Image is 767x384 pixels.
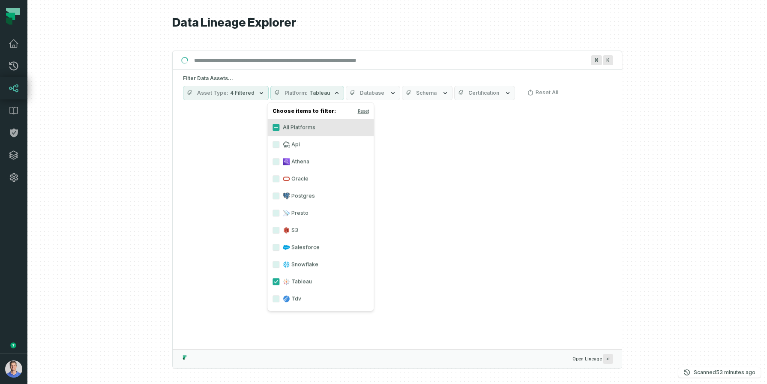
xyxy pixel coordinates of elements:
button: Athena [273,158,279,165]
button: Database [346,86,400,100]
label: S3 [267,222,374,239]
button: Certification [454,86,515,100]
label: Salesforce [267,239,374,256]
button: S3 [273,227,279,234]
h5: Filter Data Assets... [183,75,611,82]
img: avatar of Barak Forgoun [5,360,22,378]
span: Press ⌘ + K to focus the search bar [591,55,602,65]
span: Platform [285,90,308,96]
relative-time: Sep 8, 2025, 3:01 PM GMT+3 [716,369,755,375]
button: Schema [402,86,452,100]
button: Tableau [273,278,279,285]
label: Api [267,136,374,153]
span: Asset Type [197,90,228,96]
button: PlatformTableau [270,86,344,100]
span: Schema [416,90,437,96]
span: Tableau [309,90,330,96]
button: Salesforce [273,244,279,251]
label: Oracle [267,170,374,187]
label: Athena [267,153,374,170]
button: Scanned[DATE] 3:01:59 PM [678,367,761,378]
div: Suggestions [173,105,622,349]
span: Certification [468,90,499,96]
button: Reset All [524,86,562,99]
label: Postgres [267,187,374,204]
button: Api [273,141,279,148]
h4: Choose items to filter: [267,106,374,119]
label: Tdv [267,290,374,307]
button: Asset Type4 Filtered [183,86,269,100]
button: Snowflake [273,261,279,268]
h1: Data Lineage Explorer [172,15,622,30]
span: Database [360,90,384,96]
button: All Platforms [273,124,279,131]
span: Press ⌘ + K to focus the search bar [603,55,613,65]
label: All Platforms [267,119,374,136]
label: Presto [267,204,374,222]
button: Tdv [273,295,279,302]
span: Press ↵ to add a new Data Asset to the graph [603,354,613,364]
button: Presto [273,210,279,216]
label: Tableau [267,273,374,290]
button: Oracle [273,175,279,182]
p: Scanned [694,368,755,377]
span: Open Lineage [572,354,613,364]
div: Tooltip anchor [9,342,17,349]
span: 4 Filtered [230,90,255,96]
label: Snowflake [267,256,374,273]
button: Reset [358,108,369,114]
button: Postgres [273,192,279,199]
